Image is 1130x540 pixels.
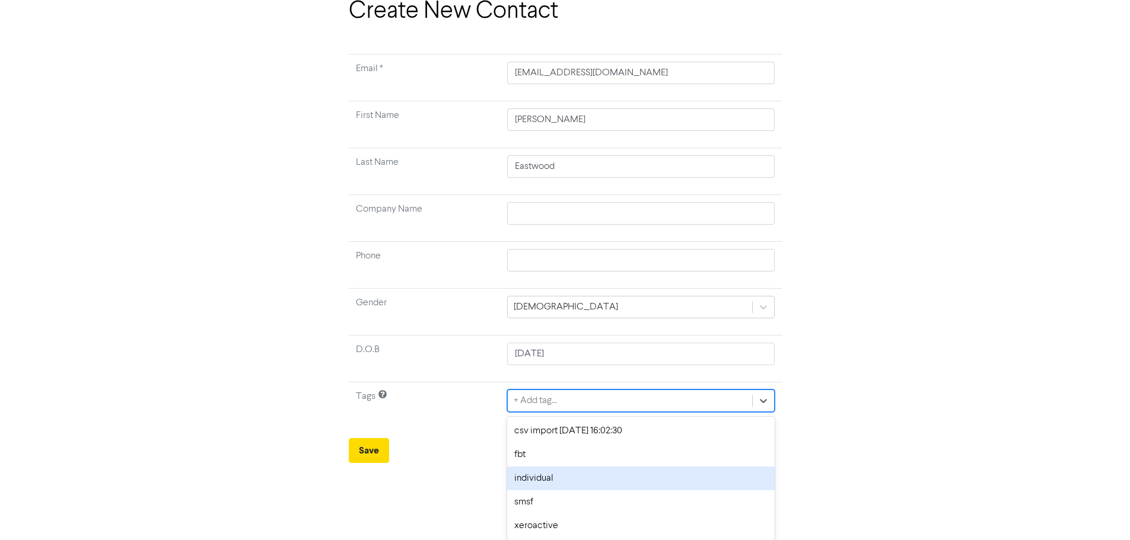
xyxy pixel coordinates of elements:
[514,394,557,408] div: + Add tag...
[507,343,774,365] input: Click to select a date
[349,195,501,242] td: Company Name
[349,438,389,463] button: Save
[514,300,618,314] div: [DEMOGRAPHIC_DATA]
[349,101,501,148] td: First Name
[349,55,501,101] td: Required
[349,242,501,289] td: Phone
[349,148,501,195] td: Last Name
[507,490,774,514] div: smsf
[507,514,774,538] div: xeroactive
[507,466,774,490] div: individual
[349,382,501,429] td: Tags
[1071,483,1130,540] iframe: Chat Widget
[349,289,501,335] td: Gender
[349,335,501,382] td: D.O.B
[507,419,774,443] div: csv import [DATE] 16:02:30
[507,443,774,466] div: fbt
